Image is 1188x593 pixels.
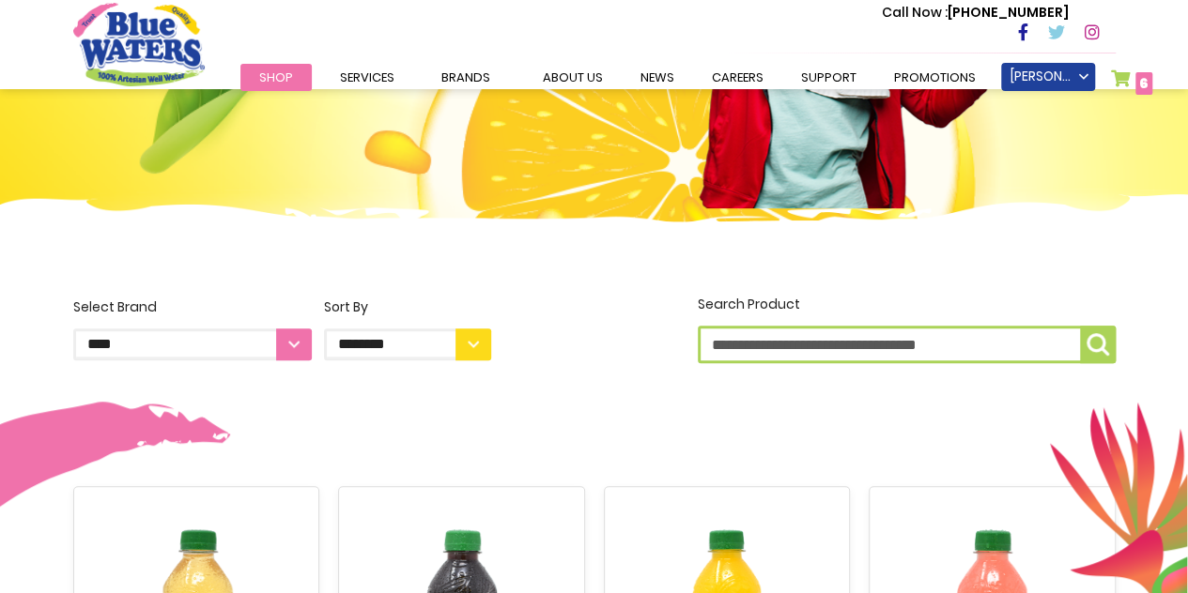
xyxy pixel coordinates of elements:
[324,297,491,317] div: Sort By
[73,297,312,360] label: Select Brand
[698,295,1116,363] label: Search Product
[693,64,782,91] a: careers
[340,68,394,86] span: Services
[1111,69,1153,97] a: 6
[622,64,693,91] a: News
[1087,333,1109,356] img: search-icon.png
[782,64,875,91] a: support
[524,64,622,91] a: about us
[1139,74,1149,93] span: 6
[324,328,491,360] select: Sort By
[1080,326,1116,363] button: Search Product
[1001,63,1095,91] a: [PERSON_NAME]
[259,68,293,86] span: Shop
[875,64,995,91] a: Promotions
[698,326,1116,363] input: Search Product
[73,3,205,85] a: store logo
[882,3,1069,23] p: [PHONE_NUMBER]
[73,328,312,360] select: Select Brand
[441,68,490,86] span: Brands
[882,3,948,22] span: Call Now :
